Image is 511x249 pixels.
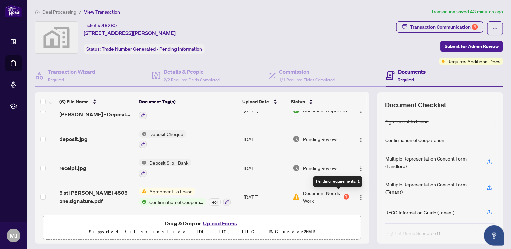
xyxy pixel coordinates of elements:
[60,135,88,143] span: deposit.jpg
[136,92,239,111] th: Document Tag(s)
[242,98,269,105] span: Upload Date
[147,188,195,195] span: Agreement to Lease
[356,191,366,202] button: Logo
[79,8,81,16] li: /
[385,118,429,125] div: Agreement to Lease
[358,108,364,114] img: Logo
[385,100,447,110] span: Document Checklist
[139,188,147,195] img: Status Icon
[440,41,503,52] button: Submit for Admin Review
[139,130,147,138] img: Status Icon
[60,164,87,172] span: receipt.jpg
[313,176,362,187] div: Pending requirements: 1
[241,182,290,211] td: [DATE]
[303,135,337,143] span: Pending Review
[84,9,120,15] span: View Transaction
[47,228,357,236] p: Supported files include .PDF, .JPG, .JPEG, .PNG under 25 MB
[344,194,349,200] div: 1
[209,198,221,206] div: + 3
[5,5,22,17] img: logo
[293,164,300,172] img: Document Status
[396,21,483,33] button: Transaction Communication6
[84,29,176,37] span: [STREET_ADDRESS][PERSON_NAME]
[358,137,364,143] img: Logo
[484,225,504,246] button: Open asap
[102,46,202,52] span: Trade Number Generated - Pending Information
[59,98,89,105] span: (6) File Name
[139,188,231,206] button: Status IconAgreement to LeaseStatus IconConfirmation of Cooperation+3
[472,24,478,30] div: 6
[303,164,337,172] span: Pending Review
[279,68,335,76] h4: Commission
[241,125,290,154] td: [DATE]
[35,10,40,14] span: home
[288,92,350,111] th: Status
[164,68,220,76] h4: Details & People
[139,159,191,177] button: Status IconDeposit Slip - Bank
[293,193,300,201] img: Document Status
[84,44,205,54] div: Status:
[60,189,134,205] span: 5 st [PERSON_NAME] 4505 one signature.pdf
[447,58,500,65] span: Requires Additional Docs
[356,134,366,144] button: Logo
[139,159,147,166] img: Status Icon
[356,163,366,173] button: Logo
[293,135,300,143] img: Document Status
[398,68,426,76] h4: Documents
[147,159,191,166] span: Deposit Slip - Bank
[385,136,444,144] div: Confirmation of Cooperation
[241,153,290,182] td: [DATE]
[42,9,76,15] span: Deal Processing
[48,68,95,76] h4: Transaction Wizard
[398,77,414,82] span: Required
[102,22,117,28] span: 48285
[139,198,147,206] img: Status Icon
[493,26,498,31] span: ellipsis
[57,92,136,111] th: (6) File Name
[84,21,117,29] div: Ticket #:
[35,22,78,53] img: svg%3e
[385,181,479,195] div: Multiple Representation Consent Form (Tenant)
[385,155,479,170] div: Multiple Representation Consent Form (Landlord)
[164,77,220,82] span: 2/2 Required Fields Completed
[385,209,454,216] div: RECO Information Guide (Tenant)
[279,77,335,82] span: 1/1 Required Fields Completed
[358,195,364,200] img: Logo
[48,77,64,82] span: Required
[431,8,503,16] article: Transaction saved 43 minutes ago
[303,189,342,204] span: Document Needs Work
[201,219,239,228] button: Upload Forms
[43,215,361,240] span: Drag & Drop orUpload FormsSupported files include .PDF, .JPG, .JPEG, .PNG under25MB
[410,22,478,32] div: Transaction Communication
[139,130,186,148] button: Status IconDeposit Cheque
[165,219,239,228] span: Drag & Drop or
[445,41,499,52] span: Submit for Admin Review
[291,98,305,105] span: Status
[10,231,17,240] span: MJ
[239,92,289,111] th: Upload Date
[147,198,206,206] span: Confirmation of Cooperation
[147,130,186,138] span: Deposit Cheque
[358,166,364,171] img: Logo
